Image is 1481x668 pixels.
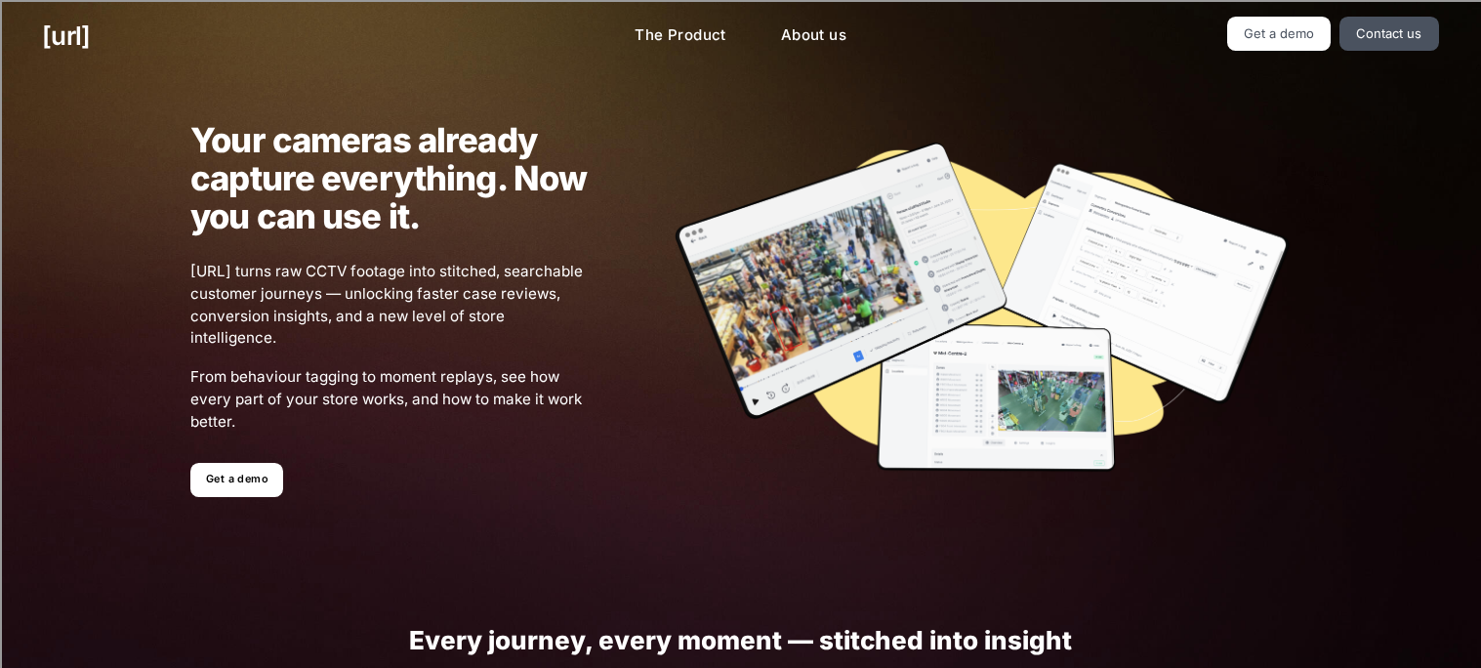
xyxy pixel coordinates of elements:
div: Rename [8,113,1473,131]
div: Sign out [8,96,1473,113]
a: About us [765,17,862,55]
h1: Your cameras already capture everything. Now you can use it. [190,121,588,235]
div: Delete [8,61,1473,78]
span: [URL] turns raw CCTV footage into stitched, searchable customer journeys — unlocking faster case ... [190,261,588,350]
div: Sort A > Z [8,8,1473,25]
div: Options [8,78,1473,96]
div: Move To ... [8,43,1473,61]
a: Get a demo [190,463,283,497]
a: [URL] [42,17,90,55]
a: Get a demo [1227,17,1332,51]
a: The Product [619,17,742,55]
h1: Every journey, every moment — stitched into insight [199,626,1282,654]
div: Sort New > Old [8,25,1473,43]
a: Contact us [1339,17,1439,51]
div: Move To ... [8,131,1473,148]
span: From behaviour tagging to moment replays, see how every part of your store works, and how to make... [190,366,588,433]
